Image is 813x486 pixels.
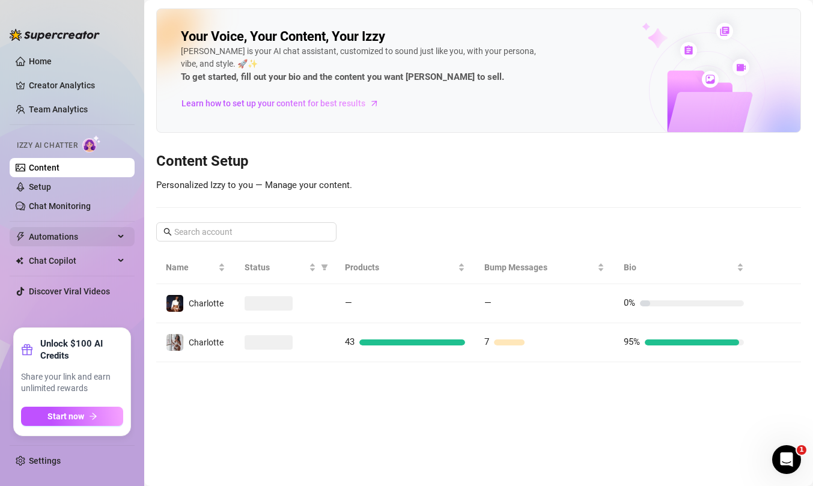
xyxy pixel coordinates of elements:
[614,251,754,284] th: Bio
[16,232,25,241] span: thunderbolt
[21,407,123,426] button: Start nowarrow-right
[624,336,640,347] span: 95%
[21,371,123,395] span: Share your link and earn unlimited rewards
[174,225,320,238] input: Search account
[181,45,541,85] div: [PERSON_NAME] is your AI chat assistant, customized to sound just like you, with your persona, vi...
[29,105,88,114] a: Team Analytics
[29,56,52,66] a: Home
[82,135,101,153] img: AI Chatter
[166,295,183,312] img: Charlotte
[156,251,235,284] th: Name
[29,287,110,296] a: Discover Viral Videos
[166,334,183,351] img: Charlotte
[156,180,352,190] span: Personalized Izzy to you — Manage your content.
[181,71,504,82] strong: To get started, fill out your bio and the content you want [PERSON_NAME] to sell.
[345,261,455,274] span: Products
[29,182,51,192] a: Setup
[29,76,125,95] a: Creator Analytics
[166,261,216,274] span: Name
[181,97,365,110] span: Learn how to set up your content for best results
[484,261,595,274] span: Bump Messages
[29,251,114,270] span: Chat Copilot
[29,227,114,246] span: Automations
[189,338,224,347] span: Charlotte
[624,261,734,274] span: Bio
[156,152,801,171] h3: Content Setup
[89,412,97,421] span: arrow-right
[17,140,78,151] span: Izzy AI Chatter
[16,257,23,265] img: Chat Copilot
[235,251,335,284] th: Status
[475,251,614,284] th: Bump Messages
[29,456,61,466] a: Settings
[181,94,388,113] a: Learn how to set up your content for best results
[29,201,91,211] a: Chat Monitoring
[368,97,380,109] span: arrow-right
[345,336,355,347] span: 43
[163,228,172,236] span: search
[47,412,84,421] span: Start now
[245,261,306,274] span: Status
[484,336,489,347] span: 7
[797,445,806,455] span: 1
[345,297,352,308] span: —
[335,251,475,284] th: Products
[21,344,33,356] span: gift
[624,297,635,308] span: 0%
[10,29,100,41] img: logo-BBDzfeDw.svg
[29,163,59,172] a: Content
[181,28,385,45] h2: Your Voice, Your Content, Your Izzy
[321,264,328,271] span: filter
[189,299,224,308] span: Charlotte
[772,445,801,474] iframe: Intercom live chat
[484,297,492,308] span: —
[40,338,123,362] strong: Unlock $100 AI Credits
[614,10,800,132] img: ai-chatter-content-library-cLFOSyPT.png
[318,258,330,276] span: filter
